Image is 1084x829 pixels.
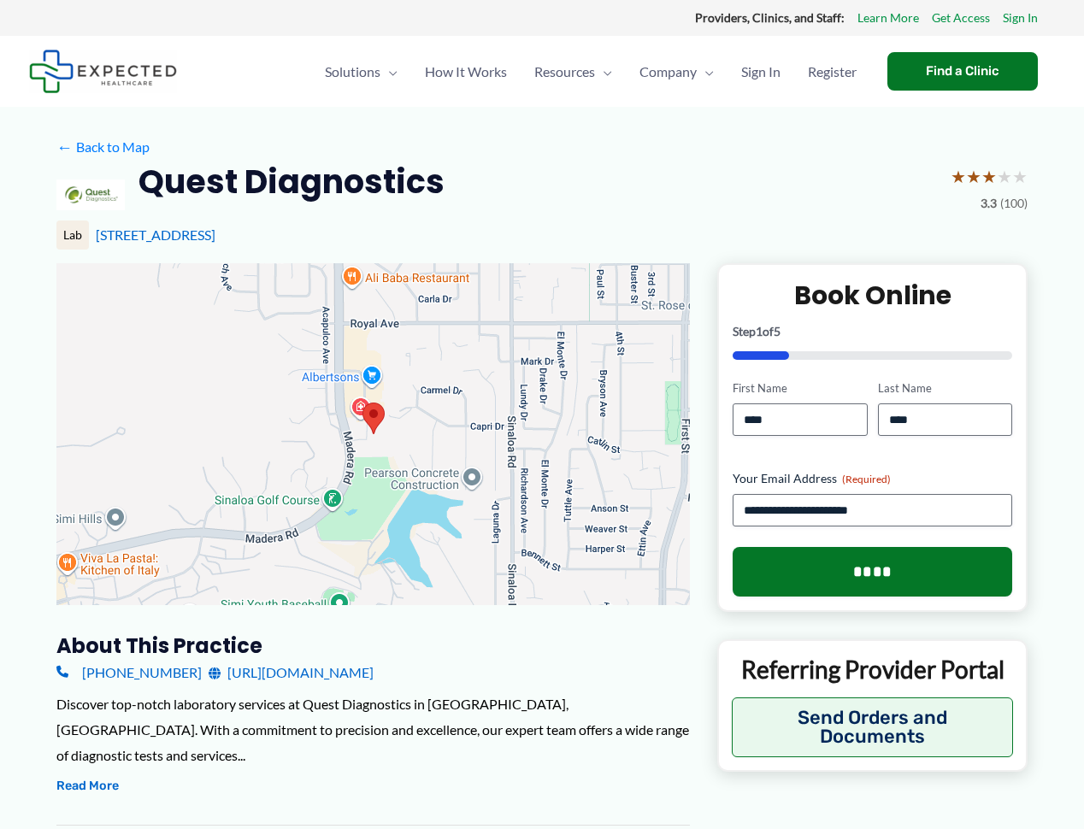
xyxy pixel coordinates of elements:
[733,326,1012,338] p: Step of
[521,42,626,102] a: ResourcesMenu Toggle
[774,324,781,338] span: 5
[733,470,1012,487] label: Your Email Address
[1003,7,1038,29] a: Sign In
[96,226,215,243] a: [STREET_ADDRESS]
[728,42,794,102] a: Sign In
[311,42,411,102] a: SolutionsMenu Toggle
[732,697,1013,757] button: Send Orders and Documents
[981,161,997,192] span: ★
[1000,192,1028,215] span: (100)
[56,660,202,685] a: [PHONE_NUMBER]
[695,10,845,25] strong: Providers, Clinics, and Staff:
[981,192,997,215] span: 3.3
[325,42,380,102] span: Solutions
[56,776,119,797] button: Read More
[56,138,73,155] span: ←
[842,473,891,485] span: (Required)
[29,50,177,93] img: Expected Healthcare Logo - side, dark font, small
[887,52,1038,91] a: Find a Clinic
[639,42,697,102] span: Company
[697,42,714,102] span: Menu Toggle
[951,161,966,192] span: ★
[626,42,728,102] a: CompanyMenu Toggle
[733,380,867,397] label: First Name
[756,324,763,338] span: 1
[138,161,445,203] h2: Quest Diagnostics
[966,161,981,192] span: ★
[56,632,690,659] h3: About this practice
[732,654,1013,685] p: Referring Provider Portal
[733,279,1012,312] h2: Book Online
[808,42,857,102] span: Register
[857,7,919,29] a: Learn More
[380,42,398,102] span: Menu Toggle
[534,42,595,102] span: Resources
[997,161,1012,192] span: ★
[932,7,990,29] a: Get Access
[595,42,612,102] span: Menu Toggle
[1012,161,1028,192] span: ★
[311,42,870,102] nav: Primary Site Navigation
[878,380,1012,397] label: Last Name
[56,220,89,250] div: Lab
[56,134,150,160] a: ←Back to Map
[411,42,521,102] a: How It Works
[209,660,374,685] a: [URL][DOMAIN_NAME]
[794,42,870,102] a: Register
[741,42,781,102] span: Sign In
[56,691,690,767] div: Discover top-notch laboratory services at Quest Diagnostics in [GEOGRAPHIC_DATA], [GEOGRAPHIC_DAT...
[425,42,507,102] span: How It Works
